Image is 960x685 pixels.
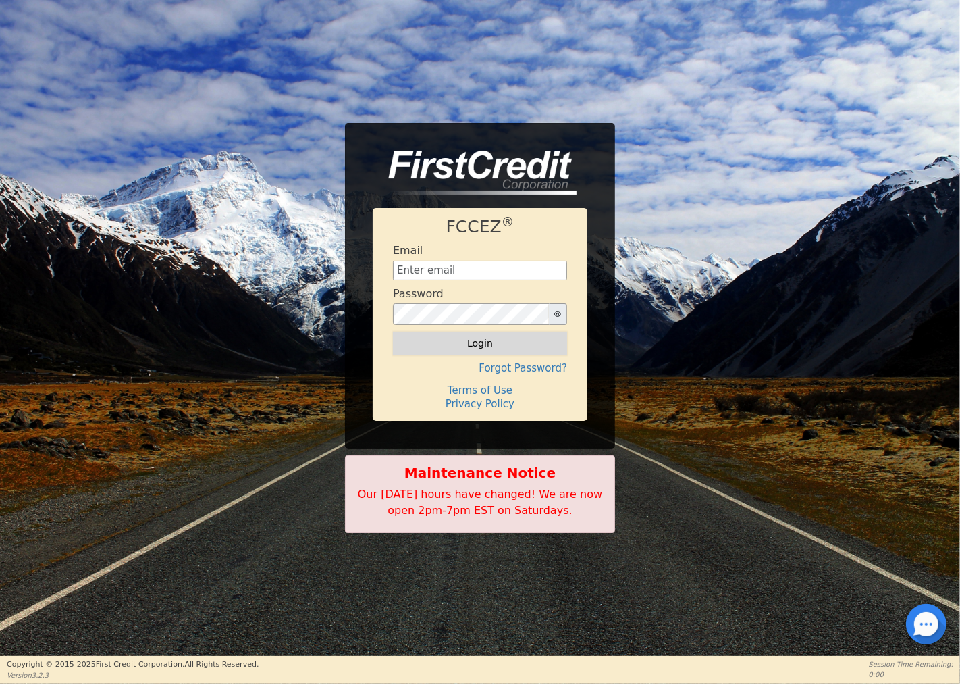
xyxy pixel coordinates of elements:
[393,362,567,374] h4: Forgot Password?
[352,463,608,483] b: Maintenance Notice
[184,660,259,669] span: All Rights Reserved.
[358,488,602,517] span: Our [DATE] hours have changed! We are now open 2pm-7pm EST on Saturdays.
[393,244,423,257] h4: Email
[393,261,567,281] input: Enter email
[393,217,567,237] h1: FCCEZ
[502,215,514,229] sup: ®
[869,669,953,680] p: 0:00
[393,287,444,300] h4: Password
[7,659,259,671] p: Copyright © 2015- 2025 First Credit Corporation.
[393,384,567,397] h4: Terms of Use
[869,659,953,669] p: Session Time Remaining:
[7,670,259,680] p: Version 3.2.3
[393,332,567,355] button: Login
[393,398,567,410] h4: Privacy Policy
[373,151,577,195] img: logo-CMu_cnol.png
[393,303,550,325] input: password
